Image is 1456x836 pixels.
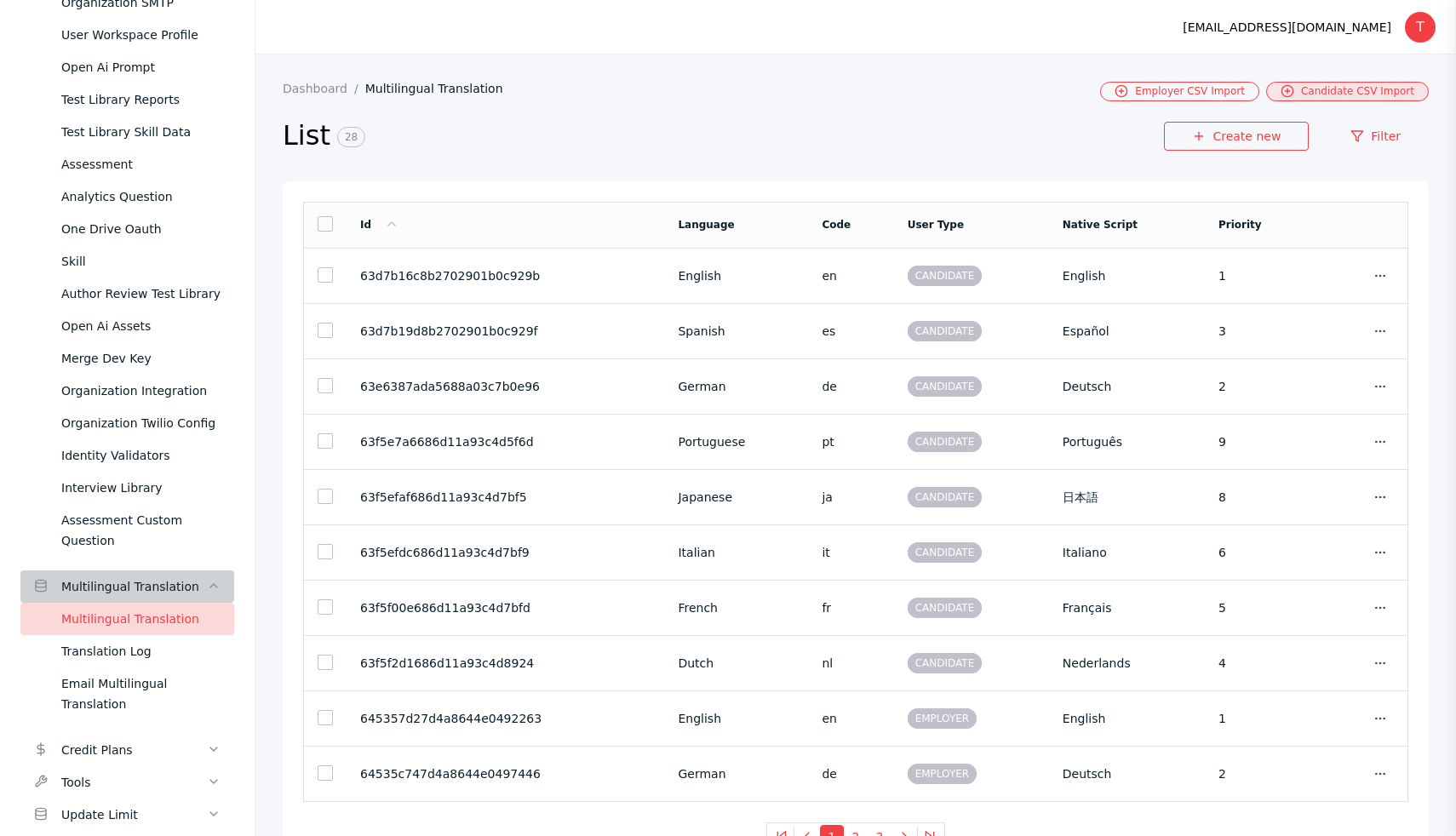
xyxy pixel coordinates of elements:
span: CANDIDATE [908,487,983,507]
section: 64535c747d4a8644e0497446 [360,767,651,781]
a: Skill [20,245,234,278]
a: One Drive Oauth [20,213,234,245]
div: Translation Log [61,641,221,661]
section: 645357d27d4a8644e0492263 [360,712,651,725]
span: CANDIDATE [908,542,983,563]
section: 5 [1218,601,1298,615]
a: Multilingual Translation [365,82,517,95]
div: Skill [61,251,221,272]
section: de [822,767,880,781]
a: Email Multilingual Translation [20,667,234,720]
a: Identity Validators [20,439,234,472]
a: Translation Log [20,635,234,667]
div: Organization Twilio Config [61,413,221,433]
section: 2 [1218,380,1298,393]
section: Spanish [678,324,794,338]
a: Organization Twilio Config [20,407,234,439]
section: en [822,269,880,283]
span: CANDIDATE [908,653,983,673]
section: Italian [678,546,794,559]
section: 63f5efaf686d11a93c4d7bf5 [360,490,651,504]
section: Nederlands [1063,656,1191,670]
a: Create new [1164,122,1309,151]
span: EMPLOYER [908,764,977,784]
div: Identity Validators [61,445,221,466]
a: Interview Library [20,472,234,504]
div: Assessment [61,154,221,175]
a: Filter [1322,122,1429,151]
section: 2 [1218,767,1298,781]
section: English [1063,269,1191,283]
span: CANDIDATE [908,321,983,341]
section: Español [1063,324,1191,338]
a: Assessment [20,148,234,180]
section: it [822,546,880,559]
section: 63f5f00e686d11a93c4d7bfd [360,601,651,615]
div: Assessment Custom Question [61,510,221,551]
a: Author Review Test Library [20,278,234,310]
a: User Workspace Profile [20,19,234,51]
div: Author Review Test Library [61,283,221,304]
a: Merge Dev Key [20,342,234,375]
div: Open Ai Assets [61,316,221,336]
span: CANDIDATE [908,266,983,286]
a: Organization Integration [20,375,234,407]
div: Email Multilingual Translation [61,673,221,714]
section: Portuguese [678,435,794,449]
a: Candidate CSV Import [1266,82,1429,101]
a: Test Library Skill Data [20,116,234,148]
div: Credit Plans [61,740,207,760]
section: 9 [1218,435,1298,449]
section: fr [822,601,880,615]
section: es [822,324,880,338]
h2: List [283,118,1164,154]
section: 1 [1218,712,1298,725]
section: 63e6387ada5688a03c7b0e96 [360,380,651,393]
section: 63f5e7a6686d11a93c4d5f6d [360,435,651,449]
section: English [1063,712,1191,725]
section: Português [1063,435,1191,449]
div: Analytics Question [61,186,221,207]
a: Code [822,219,851,231]
section: de [822,380,880,393]
section: Italiano [1063,546,1191,559]
a: Priority [1218,219,1262,231]
a: Language [678,219,734,231]
a: User Type [908,219,964,231]
div: Multilingual Translation [61,576,207,597]
a: Analytics Question [20,180,234,213]
section: English [678,712,794,725]
section: German [678,380,794,393]
section: Dutch [678,656,794,670]
section: 1 [1218,269,1298,283]
section: 6 [1218,546,1298,559]
div: Multilingual Translation [61,609,221,629]
section: Deutsch [1063,767,1191,781]
a: Multilingual Translation [20,603,234,635]
section: German [678,767,794,781]
section: nl [822,656,880,670]
div: Interview Library [61,478,221,498]
a: Id [360,219,398,231]
div: One Drive Oauth [61,219,221,239]
a: Native Script [1063,219,1138,231]
div: Organization Integration [61,381,221,401]
section: 日本語 [1063,490,1191,504]
div: Tools [61,772,207,793]
span: CANDIDATE [908,598,983,618]
span: EMPLOYER [908,708,977,729]
section: Français [1063,601,1191,615]
div: Update Limit [61,805,207,825]
section: Japanese [678,490,794,504]
a: Open Ai Prompt [20,51,234,83]
span: 28 [337,127,365,147]
section: French [678,601,794,615]
div: Test Library Reports [61,89,221,110]
div: Merge Dev Key [61,348,221,369]
a: Assessment Custom Question [20,504,234,557]
section: 63f5efdc686d11a93c4d7bf9 [360,546,651,559]
section: pt [822,435,880,449]
section: Deutsch [1063,380,1191,393]
section: 8 [1218,490,1298,504]
div: T [1405,12,1436,43]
